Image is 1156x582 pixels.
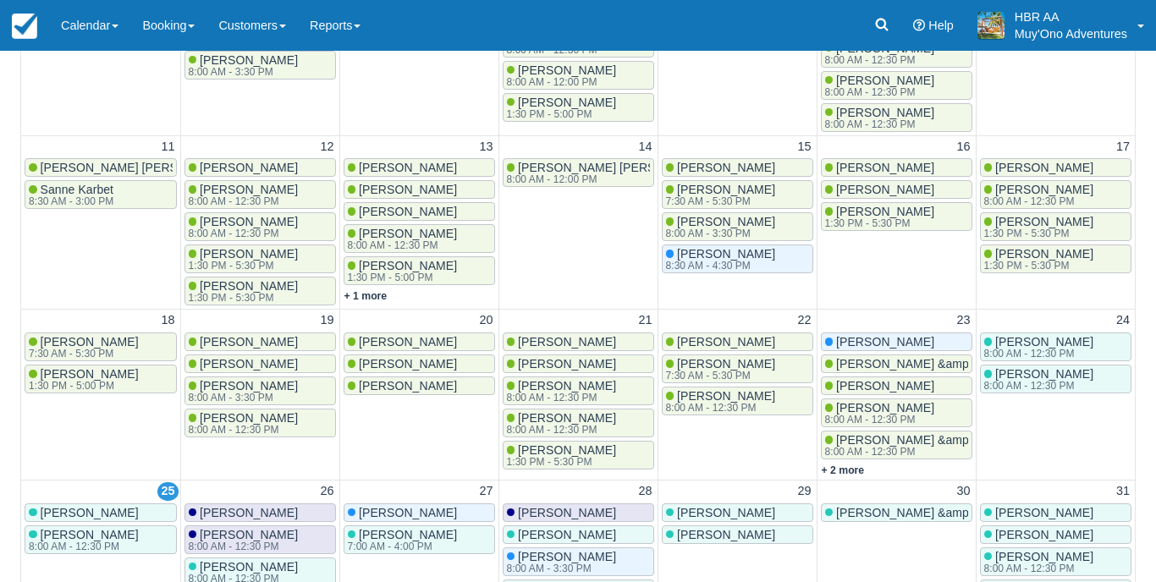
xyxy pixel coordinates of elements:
a: [PERSON_NAME]8:00 AM - 12:30 PM [344,224,495,253]
span: [PERSON_NAME] [200,161,298,174]
a: [PERSON_NAME] [980,525,1132,544]
a: [PERSON_NAME] [344,503,495,522]
a: 24 [1113,311,1133,330]
a: [PERSON_NAME]7:30 AM - 5:30 PM [662,180,813,209]
a: [PERSON_NAME]8:00 AM - 12:30 PM [662,387,813,415]
span: [PERSON_NAME] [836,335,934,349]
a: [PERSON_NAME]8:00 AM - 12:30 PM [184,212,336,241]
div: 8:00 AM - 12:30 PM [189,196,295,206]
div: 1:30 PM - 5:30 PM [825,218,932,228]
a: 30 [953,482,973,501]
a: [PERSON_NAME]8:00 AM - 12:30 PM [980,180,1132,209]
span: [PERSON_NAME] [359,161,457,174]
a: 12 [317,138,337,156]
a: [PERSON_NAME] [503,525,654,544]
div: 8:00 AM - 12:30 PM [666,403,773,413]
a: 28 [635,482,655,501]
span: [PERSON_NAME] [359,183,457,196]
a: [PERSON_NAME]1:30 PM - 5:30 PM [184,244,336,273]
a: [PERSON_NAME] [344,376,495,395]
a: 31 [1113,482,1133,501]
a: [PERSON_NAME] [25,503,177,522]
span: [PERSON_NAME] [359,357,457,371]
span: [PERSON_NAME] [836,74,934,87]
a: [PERSON_NAME] [662,332,813,351]
span: [PERSON_NAME] &amp; [PERSON_NAME] [836,506,1074,519]
a: [PERSON_NAME]8:00 AM - 12:30 PM [503,409,654,437]
a: [PERSON_NAME] [980,503,1132,522]
a: [PERSON_NAME] [184,158,336,177]
span: [PERSON_NAME] [200,53,298,67]
span: Sanne Karbet [41,183,113,196]
a: [PERSON_NAME]1:30 PM - 5:30 PM [503,441,654,469]
p: Muy'Ono Adventures [1015,25,1127,42]
span: [PERSON_NAME] [518,411,616,425]
a: [PERSON_NAME]8:00 AM - 12:30 PM [980,332,1132,361]
a: [PERSON_NAME] [344,332,495,351]
p: HBR AA [1015,8,1127,25]
span: [PERSON_NAME] [518,506,616,519]
a: + 1 more [344,290,388,302]
span: [PERSON_NAME] [518,550,616,563]
a: [PERSON_NAME]8:30 AM - 4:30 PM [662,244,813,273]
a: [PERSON_NAME]7:00 AM - 4:00 PM [344,525,495,554]
div: 8:00 AM - 3:30 PM [189,67,295,77]
a: [PERSON_NAME]8:00 AM - 12:30 PM [821,39,972,68]
a: 20 [476,311,496,330]
span: [PERSON_NAME] [677,215,775,228]
span: [PERSON_NAME] [995,506,1093,519]
span: [PERSON_NAME] [200,560,298,574]
div: 8:00 AM - 12:00 PM [507,174,715,184]
span: [PERSON_NAME] [995,161,1093,174]
a: Sanne Karbet8:30 AM - 3:00 PM [25,180,177,209]
span: [PERSON_NAME] [200,215,298,228]
div: 7:30 AM - 5:30 PM [666,371,773,381]
a: 13 [476,138,496,156]
span: [PERSON_NAME] [200,379,298,393]
div: 8:00 AM - 12:30 PM [984,381,1091,391]
div: 8:00 AM - 3:30 PM [507,563,614,574]
i: Help [913,19,925,31]
span: [PERSON_NAME] [677,183,775,196]
div: 1:30 PM - 5:30 PM [984,228,1091,239]
div: 8:00 AM - 12:30 PM [348,240,454,250]
span: [PERSON_NAME] [41,367,139,381]
span: [PERSON_NAME] [200,357,298,371]
div: 1:30 PM - 5:30 PM [984,261,1091,271]
span: [PERSON_NAME] [518,528,616,541]
span: [PERSON_NAME] [677,389,775,403]
a: [PERSON_NAME]8:00 AM - 3:30 PM [662,212,813,241]
a: [PERSON_NAME] [184,503,336,522]
span: [PERSON_NAME] [PERSON_NAME] [41,161,240,174]
a: [PERSON_NAME] [344,158,495,177]
a: [PERSON_NAME] [662,525,813,544]
a: [PERSON_NAME] [821,180,972,199]
div: 1:30 PM - 5:30 PM [189,293,295,303]
div: 8:00 AM - 3:30 PM [189,393,295,403]
div: 8:30 AM - 4:30 PM [666,261,773,271]
a: 19 [317,311,337,330]
span: [PERSON_NAME] [518,379,616,393]
a: 27 [476,482,496,501]
span: [PERSON_NAME] [995,183,1093,196]
a: [PERSON_NAME]8:00 AM - 3:30 PM [503,547,654,576]
span: [PERSON_NAME] [518,335,616,349]
a: [PERSON_NAME]1:30 PM - 5:30 PM [821,202,972,231]
a: 29 [794,482,814,501]
a: 14 [635,138,655,156]
a: [PERSON_NAME]8:00 AM - 12:30 PM [184,180,336,209]
span: [PERSON_NAME] [200,183,298,196]
span: [PERSON_NAME] [995,215,1093,228]
a: [PERSON_NAME] &amp; [PERSON_NAME] [821,354,972,373]
span: [PERSON_NAME] [677,357,775,371]
a: 25 [157,482,178,501]
span: [PERSON_NAME] [836,183,934,196]
span: [PERSON_NAME] [359,506,457,519]
span: [PERSON_NAME] [359,379,457,393]
div: 8:00 AM - 12:30 PM [984,196,1091,206]
div: 1:30 PM - 5:00 PM [507,109,614,119]
div: 8:00 AM - 12:30 PM [507,393,614,403]
a: [PERSON_NAME]1:30 PM - 5:00 PM [25,365,177,393]
span: [PERSON_NAME] [677,161,775,174]
span: [PERSON_NAME] [677,528,775,541]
